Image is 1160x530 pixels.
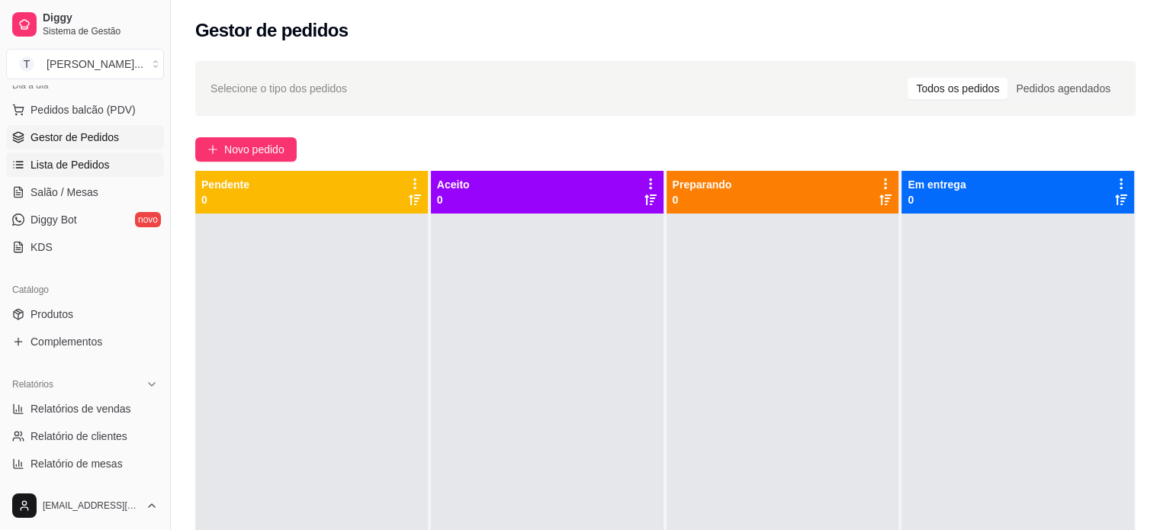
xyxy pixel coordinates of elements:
[31,429,127,444] span: Relatório de clientes
[6,424,164,448] a: Relatório de clientes
[673,177,732,192] p: Preparando
[31,456,123,471] span: Relatório de mesas
[6,125,164,149] a: Gestor de Pedidos
[6,487,164,524] button: [EMAIL_ADDRESS][DOMAIN_NAME]
[6,180,164,204] a: Salão / Mesas
[43,25,158,37] span: Sistema de Gestão
[31,157,110,172] span: Lista de Pedidos
[195,137,297,162] button: Novo pedido
[437,192,470,207] p: 0
[6,329,164,354] a: Complementos
[6,207,164,232] a: Diggy Botnovo
[6,451,164,476] a: Relatório de mesas
[210,80,347,97] span: Selecione o tipo dos pedidos
[6,235,164,259] a: KDS
[31,102,136,117] span: Pedidos balcão (PDV)
[31,307,73,322] span: Produtos
[31,239,53,255] span: KDS
[19,56,34,72] span: T
[201,192,249,207] p: 0
[31,130,119,145] span: Gestor de Pedidos
[207,144,218,155] span: plus
[673,192,732,207] p: 0
[6,98,164,122] button: Pedidos balcão (PDV)
[31,212,77,227] span: Diggy Bot
[6,49,164,79] button: Select a team
[908,177,966,192] p: Em entrega
[908,192,966,207] p: 0
[6,397,164,421] a: Relatórios de vendas
[224,141,284,158] span: Novo pedido
[6,479,164,503] a: Relatório de fidelidadenovo
[1007,78,1119,99] div: Pedidos agendados
[201,177,249,192] p: Pendente
[6,6,164,43] a: DiggySistema de Gestão
[31,401,131,416] span: Relatórios de vendas
[908,78,1007,99] div: Todos os pedidos
[43,499,140,512] span: [EMAIL_ADDRESS][DOMAIN_NAME]
[195,18,349,43] h2: Gestor de pedidos
[47,56,143,72] div: [PERSON_NAME] ...
[437,177,470,192] p: Aceito
[6,278,164,302] div: Catálogo
[6,73,164,98] div: Dia a dia
[31,334,102,349] span: Complementos
[31,185,98,200] span: Salão / Mesas
[6,302,164,326] a: Produtos
[6,153,164,177] a: Lista de Pedidos
[12,378,53,390] span: Relatórios
[43,11,158,25] span: Diggy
